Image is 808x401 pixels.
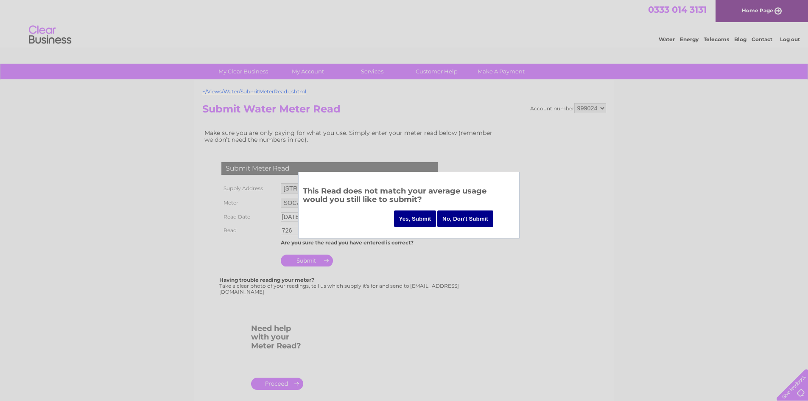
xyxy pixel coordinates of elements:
[704,36,729,42] a: Telecoms
[734,36,746,42] a: Blog
[394,210,436,227] input: Yes, Submit
[204,5,605,41] div: Clear Business is a trading name of Verastar Limited (registered in [GEOGRAPHIC_DATA] No. 3667643...
[680,36,699,42] a: Energy
[437,210,493,227] input: No, Don't Submit
[303,185,515,208] h3: This Read does not match your average usage would you still like to submit?
[28,22,72,48] img: logo.png
[659,36,675,42] a: Water
[648,4,707,15] a: 0333 014 3131
[752,36,772,42] a: Contact
[780,36,800,42] a: Log out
